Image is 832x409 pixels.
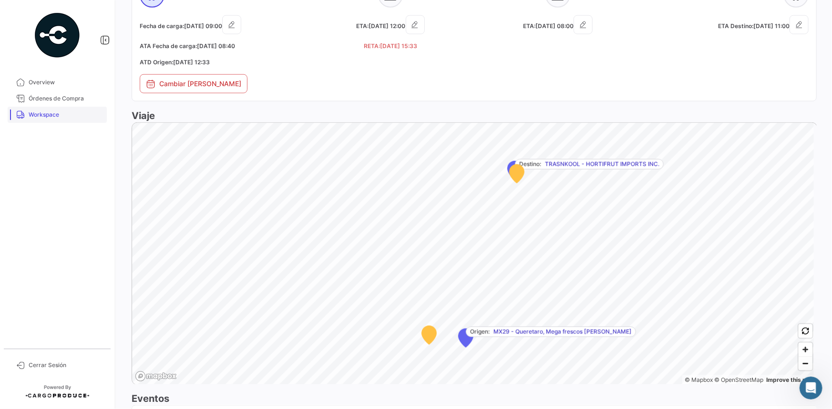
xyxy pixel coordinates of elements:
span: [DATE] 08:00 [535,22,574,30]
div: R [26,159,38,170]
span: Zoom out [799,357,812,370]
div: Envíanos un mensaje [10,183,181,209]
span: Las respuestas te llegarán aquí y por correo electrónico: ✉️ [PERSON_NAME][EMAIL_ADDRESS][PERSON_... [40,151,666,159]
a: Workspace [8,107,107,123]
div: Map marker [509,164,524,183]
span: [DATE] 08:40 [197,42,235,50]
img: logo [19,22,74,29]
span: Cerrar Sesión [29,361,103,369]
span: Mensajes [127,321,158,328]
span: [DATE] 12:33 [173,59,210,66]
div: Mensaje reciente [20,136,171,146]
div: J [22,151,34,163]
button: Zoom out [799,357,812,370]
div: A [18,159,30,170]
a: OpenStreetMap [715,376,764,383]
h5: ETA: [474,15,642,34]
h5: ATA Fecha de carga: [140,42,307,50]
span: [DATE] 11:00 [753,22,790,30]
div: Map marker [507,161,523,180]
h5: ETA Destino: [641,15,809,34]
p: [PERSON_NAME] 👋 [19,68,172,84]
p: ¿Cómo podemos ayudarte? [19,84,172,116]
a: Map feedback [766,376,815,383]
a: Mapbox logo [135,371,177,382]
span: MX29 - Queretaro, Mega frescos [PERSON_NAME] [493,328,632,336]
span: Inicio [38,321,58,328]
canvas: Map [132,123,814,386]
div: Profile image for Rocio [93,15,113,34]
span: [DATE] 15:33 [380,42,417,50]
div: JARLas respuestas te llegarán aquí y por correo electrónico: ✉️ [PERSON_NAME][EMAIL_ADDRESS][PERS... [10,142,181,178]
a: Órdenes de Compra [8,90,107,107]
h5: Fecha de carga: [140,15,307,34]
button: Mensajes [95,297,191,335]
span: [DATE] 12:00 [369,22,406,30]
span: TRASNKOOL - HORTIFRUT IMPORTS INC. [545,160,659,169]
iframe: Intercom live chat [800,377,822,399]
span: Origen: [470,328,490,336]
div: Map marker [421,326,437,345]
div: Envíanos un mensaje [20,191,159,201]
h3: Eventos [132,392,817,405]
span: [DATE] 09:00 [184,22,222,30]
h5: ATD Origen: [140,58,307,67]
div: Cargo Produce Inc. [40,160,103,170]
button: Zoom in [799,343,812,357]
a: Mapbox [685,376,713,383]
h5: ETA: [307,15,474,34]
span: Workspace [29,110,103,119]
div: Cerrar [164,15,181,32]
div: • Hace 20h [105,160,141,170]
div: Mensaje recienteJARLas respuestas te llegarán aquí y por correo electrónico: ✉️ [PERSON_NAME][EMA... [10,128,181,178]
a: Overview [8,74,107,90]
div: Profile image for Juan [130,15,149,34]
h5: RETA: [307,42,474,50]
span: Órdenes de Compra [29,94,103,103]
h3: Viaje [132,109,817,122]
button: Cambiar [PERSON_NAME] [140,74,247,93]
img: powered-by.png [33,11,81,59]
div: Profile image for Andrielle [112,15,131,34]
span: Overview [29,78,103,87]
div: Map marker [458,329,473,348]
span: Destino: [519,160,541,169]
